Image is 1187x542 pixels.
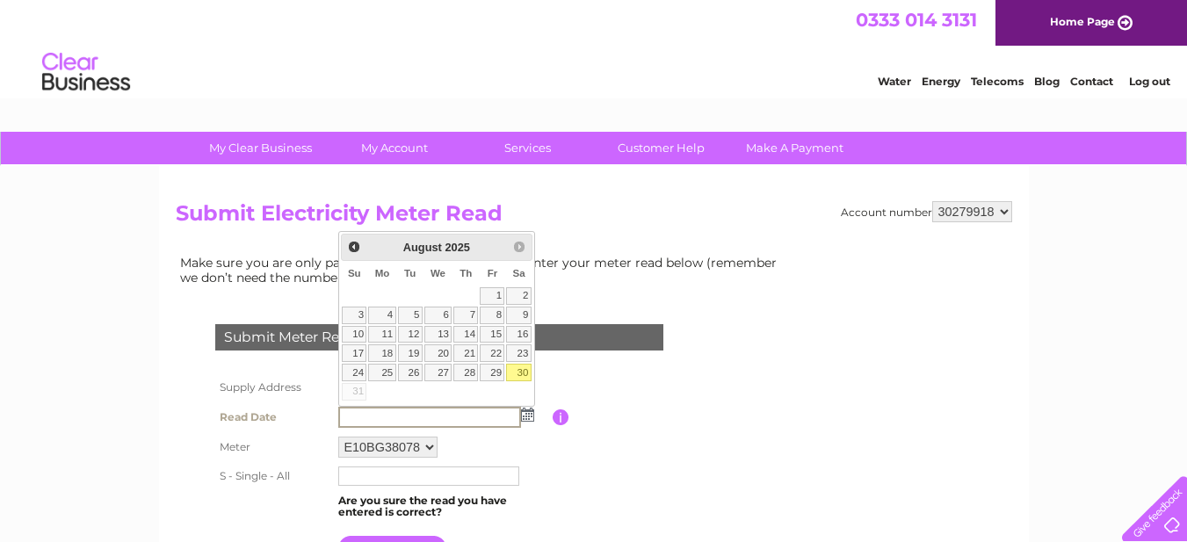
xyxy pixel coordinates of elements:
img: logo.png [41,46,131,99]
a: 6 [424,307,452,324]
span: 2025 [445,241,469,254]
a: 8 [480,307,504,324]
th: Meter [211,432,334,462]
a: 19 [398,344,423,362]
a: 20 [424,344,452,362]
span: Monday [375,268,390,278]
a: 27 [424,364,452,381]
span: Thursday [460,268,472,278]
a: Services [455,132,600,164]
span: Saturday [513,268,525,278]
a: 28 [453,364,478,381]
a: Blog [1034,75,1060,88]
a: Make A Payment [722,132,867,164]
a: 11 [368,326,395,343]
a: 24 [342,364,366,381]
h2: Submit Electricity Meter Read [176,201,1012,235]
a: 0333 014 3131 [856,9,977,31]
span: August [403,241,442,254]
a: 23 [506,344,531,362]
a: 17 [342,344,366,362]
a: 29 [480,364,504,381]
a: 7 [453,307,478,324]
span: Prev [347,240,361,254]
th: S - Single - All [211,462,334,490]
div: Clear Business is a trading name of Verastar Limited (registered in [GEOGRAPHIC_DATA] No. 3667643... [179,10,1010,85]
a: Customer Help [589,132,734,164]
span: Wednesday [431,268,445,278]
a: Energy [922,75,960,88]
a: 18 [368,344,395,362]
div: Account number [841,201,1012,222]
a: 2 [506,287,531,305]
a: 26 [398,364,423,381]
a: 14 [453,326,478,343]
a: Water [878,75,911,88]
a: 5 [398,307,423,324]
a: Contact [1070,75,1113,88]
td: Make sure you are only paying for what you use. Simply enter your meter read below (remember we d... [176,251,791,288]
a: 10 [342,326,366,343]
a: 13 [424,326,452,343]
span: Sunday [348,268,361,278]
a: Telecoms [971,75,1024,88]
th: Read Date [211,402,334,432]
input: Information [553,409,569,425]
a: Prev [344,236,364,257]
a: 3 [342,307,366,324]
div: Submit Meter Read [215,324,663,350]
a: 1 [480,287,504,305]
a: 15 [480,326,504,343]
a: 4 [368,307,395,324]
img: ... [521,408,534,422]
a: 30 [506,364,531,381]
a: My Clear Business [188,132,333,164]
td: Are you sure the read you have entered is correct? [334,490,553,524]
th: Supply Address [211,372,334,402]
a: My Account [322,132,467,164]
span: Tuesday [404,268,416,278]
a: 21 [453,344,478,362]
a: 9 [506,307,531,324]
a: 16 [506,326,531,343]
span: Friday [488,268,498,278]
a: 25 [368,364,395,381]
a: Log out [1129,75,1170,88]
a: 22 [480,344,504,362]
a: 12 [398,326,423,343]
